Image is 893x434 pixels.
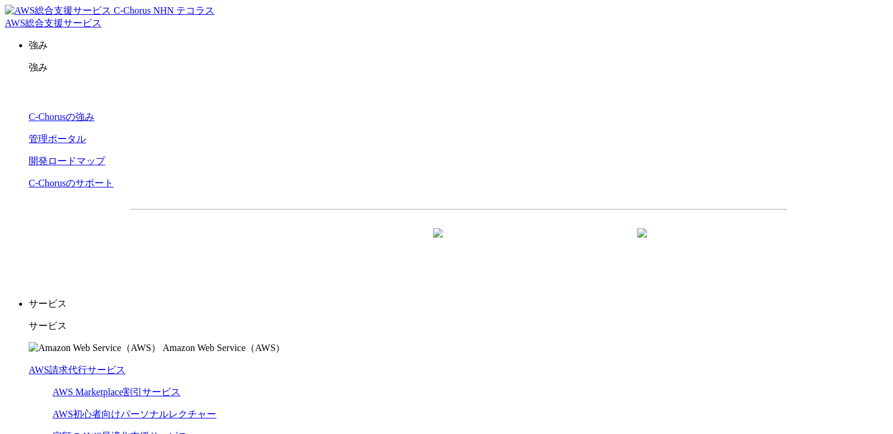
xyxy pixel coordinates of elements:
img: AWS総合支援サービス C-Chorus [5,5,151,17]
img: 矢印 [433,228,443,259]
a: AWS Marketplace割引サービス [53,387,180,397]
span: Amazon Web Service（AWS） [162,343,285,353]
a: 開発ロードマップ [29,156,105,166]
img: 矢印 [637,228,647,259]
a: まずは相談する [465,229,657,258]
a: 資料を請求する [260,229,453,258]
a: C-Chorusの強み [29,112,94,122]
p: サービス [29,320,888,333]
p: 強み [29,61,888,74]
a: AWS総合支援サービス C-Chorus NHN テコラスAWS総合支援サービス [5,5,214,28]
a: 管理ポータル [29,134,86,144]
a: C-Chorusのサポート [29,178,113,188]
p: サービス [29,298,888,310]
p: 強み [29,39,888,52]
a: AWS初心者向けパーソナルレクチャー [53,409,216,419]
a: AWS請求代行サービス [29,365,125,375]
img: Amazon Web Service（AWS） [29,342,161,355]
